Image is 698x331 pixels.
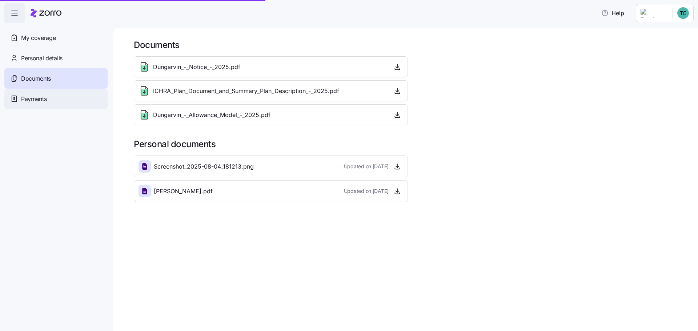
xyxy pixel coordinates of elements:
[4,89,108,109] a: Payments
[154,187,213,196] span: [PERSON_NAME].pdf
[4,28,108,48] a: My coverage
[21,33,56,43] span: My coverage
[344,187,389,195] span: Updated on [DATE]
[4,48,108,68] a: Personal details
[677,7,689,19] img: 9605e0517d941417852c33defbe02ccb
[134,138,688,150] h1: Personal documents
[4,68,108,89] a: Documents
[21,54,63,63] span: Personal details
[641,9,667,17] img: Employer logo
[153,110,270,120] span: Dungarvin_-_Allowance_Model_-_2025.pdf
[153,86,339,96] span: ICHRA_Plan_Document_and_Summary_Plan_Description_-_2025.pdf
[154,162,254,171] span: Screenshot_2025-08-04_181213.png
[21,74,51,83] span: Documents
[601,9,624,17] span: Help
[153,62,240,72] span: Dungarvin_-_Notice_-_2025.pdf
[134,39,688,51] h1: Documents
[344,163,389,170] span: Updated on [DATE]
[21,94,47,104] span: Payments
[595,6,630,20] button: Help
